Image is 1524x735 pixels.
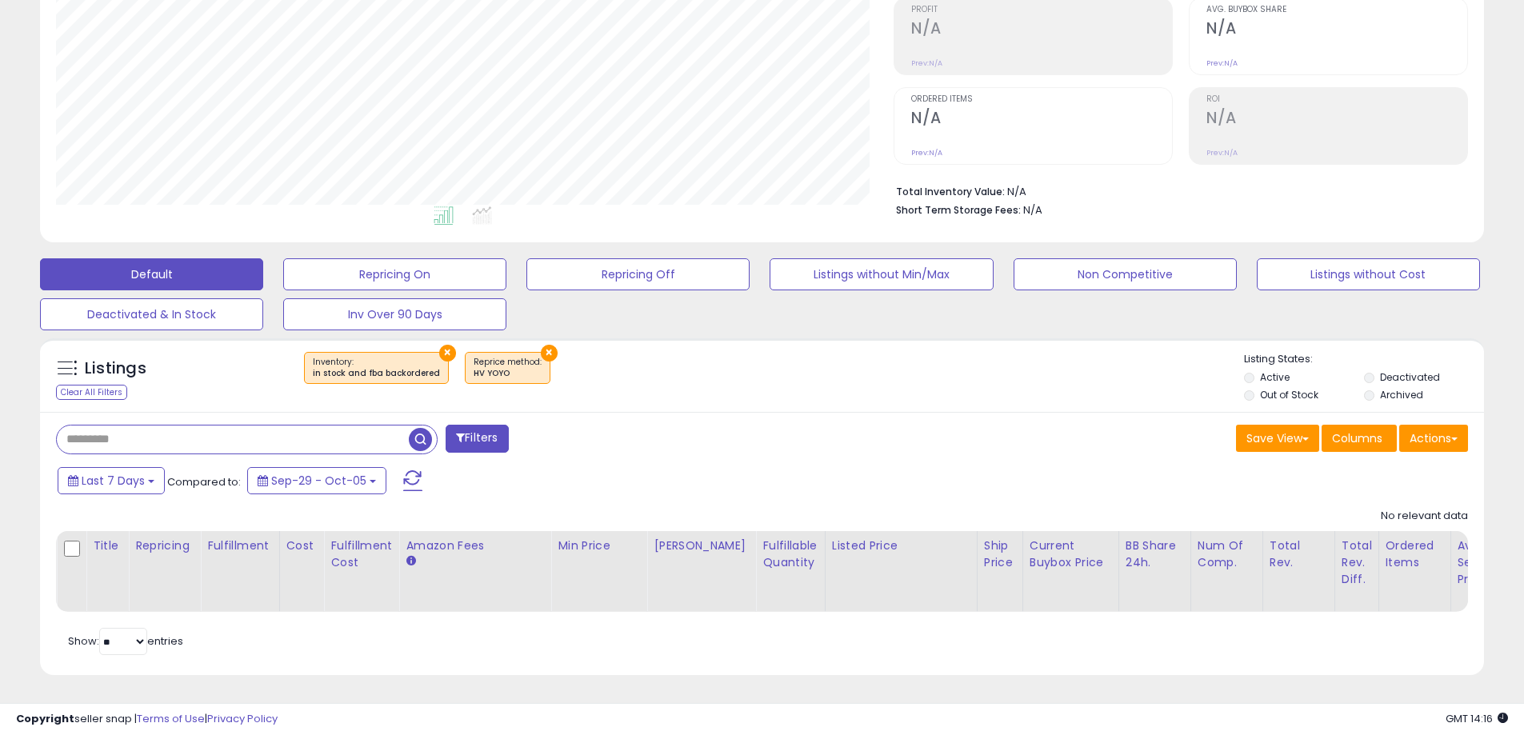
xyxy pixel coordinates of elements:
div: No relevant data [1381,509,1468,524]
span: Ordered Items [911,95,1172,104]
button: Filters [446,425,508,453]
span: ROI [1206,95,1467,104]
span: Columns [1332,430,1382,446]
div: in stock and fba backordered [313,368,440,379]
b: Short Term Storage Fees: [896,203,1021,217]
div: seller snap | | [16,712,278,727]
h2: N/A [911,109,1172,130]
span: Reprice method : [474,356,542,380]
button: Repricing Off [526,258,750,290]
b: Total Inventory Value: [896,185,1005,198]
small: Prev: N/A [1206,58,1238,68]
h2: N/A [911,19,1172,41]
span: Last 7 Days [82,473,145,489]
a: Privacy Policy [207,711,278,726]
div: Total Rev. [1270,537,1328,571]
button: Repricing On [283,258,506,290]
div: Min Price [558,537,640,554]
button: Default [40,258,263,290]
div: HV YOYO [474,368,542,379]
button: Deactivated & In Stock [40,298,263,330]
small: Prev: N/A [911,58,942,68]
p: Listing States: [1244,352,1484,367]
span: Inventory : [313,356,440,380]
div: Listed Price [832,537,970,554]
div: Ship Price [984,537,1016,571]
span: N/A [1023,202,1042,218]
div: Current Buybox Price [1030,537,1112,571]
span: Profit [911,6,1172,14]
div: Clear All Filters [56,385,127,400]
small: Prev: N/A [1206,148,1238,158]
div: Avg Selling Price [1458,537,1516,588]
label: Out of Stock [1260,388,1318,401]
small: Amazon Fees. [406,554,415,569]
li: N/A [896,181,1456,200]
button: Save View [1236,425,1319,452]
h2: N/A [1206,19,1467,41]
div: Fulfillment Cost [330,537,392,571]
div: Ordered Items [1386,537,1444,571]
button: Last 7 Days [58,467,165,494]
strong: Copyright [16,711,74,726]
label: Deactivated [1380,370,1440,384]
div: Fulfillment [207,537,272,554]
div: Num of Comp. [1198,537,1256,571]
label: Active [1260,370,1290,384]
div: Title [93,537,122,554]
span: 2025-10-13 14:16 GMT [1446,711,1508,726]
button: Listings without Cost [1257,258,1480,290]
span: Compared to: [167,474,241,489]
button: Actions [1399,425,1468,452]
div: BB Share 24h. [1126,537,1184,571]
div: Fulfillable Quantity [762,537,818,571]
h2: N/A [1206,109,1467,130]
button: Listings without Min/Max [770,258,993,290]
div: Cost [286,537,318,554]
div: Total Rev. Diff. [1342,537,1372,588]
button: Non Competitive [1014,258,1237,290]
button: Columns [1322,425,1397,452]
div: Repricing [135,537,194,554]
button: × [541,345,558,362]
button: × [439,345,456,362]
button: Inv Over 90 Days [283,298,506,330]
div: [PERSON_NAME] [654,537,749,554]
h5: Listings [85,358,146,380]
a: Terms of Use [137,711,205,726]
span: Show: entries [68,633,183,649]
small: Prev: N/A [911,148,942,158]
span: Avg. Buybox Share [1206,6,1467,14]
button: Sep-29 - Oct-05 [247,467,386,494]
div: Amazon Fees [406,537,544,554]
label: Archived [1380,388,1423,401]
span: Sep-29 - Oct-05 [271,473,366,489]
